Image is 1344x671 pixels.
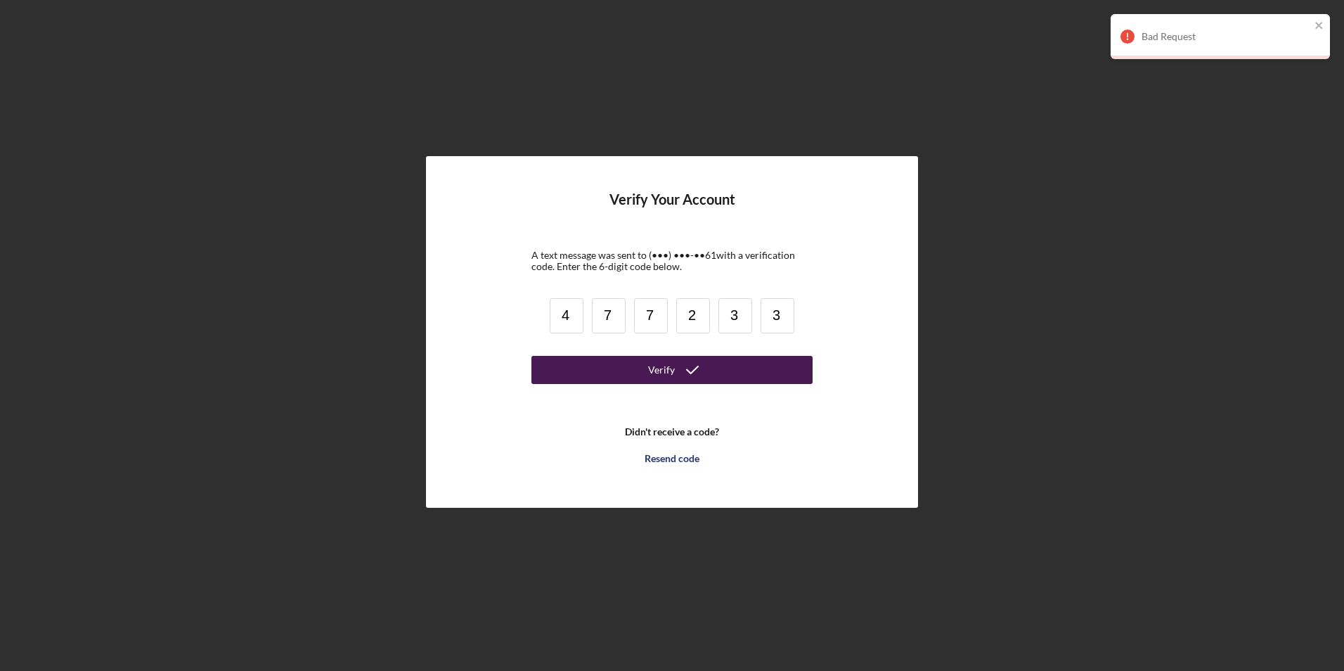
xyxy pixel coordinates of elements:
[1142,31,1310,42] div: Bad Request
[531,356,813,384] button: Verify
[625,426,719,437] b: Didn't receive a code?
[531,250,813,272] div: A text message was sent to (•••) •••-•• 61 with a verification code. Enter the 6-digit code below.
[645,445,699,473] div: Resend code
[531,445,813,473] button: Resend code
[1314,20,1324,33] button: close
[609,191,735,229] h4: Verify Your Account
[648,356,675,384] div: Verify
